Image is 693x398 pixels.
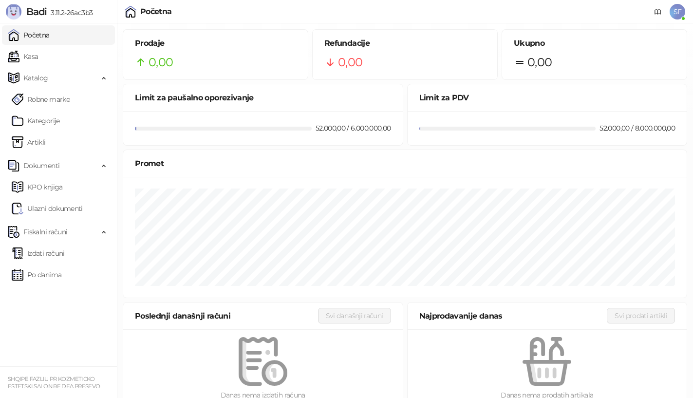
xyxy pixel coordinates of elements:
[23,68,48,88] span: Katalog
[140,8,172,16] div: Početna
[8,25,50,45] a: Početna
[324,38,486,49] h5: Refundacije
[135,38,296,49] h5: Prodaje
[12,133,46,152] a: ArtikliArtikli
[12,90,70,109] a: Robne marke
[12,265,61,284] a: Po danima
[6,4,21,19] img: Logo
[650,4,666,19] a: Dokumentacija
[419,310,607,322] div: Najprodavanije danas
[8,376,100,390] small: SHQIPE FAZLIU PR KOZMETICKO ESTETSKI SALON RE DEA PRESEVO
[314,123,393,133] div: 52.000,00 / 6.000.000,00
[419,92,675,104] div: Limit za PDV
[607,308,675,323] button: Svi prodati artikli
[12,199,83,218] a: Ulazni dokumentiUlazni dokumenti
[318,308,391,323] button: Svi današnji računi
[135,157,675,170] div: Promet
[12,244,65,263] a: Izdati računi
[338,53,362,72] span: 0,00
[527,53,552,72] span: 0,00
[149,53,173,72] span: 0,00
[47,8,93,17] span: 3.11.2-26ac3b3
[670,4,685,19] span: SF
[135,92,391,104] div: Limit za paušalno oporezivanje
[514,38,675,49] h5: Ukupno
[12,111,60,131] a: Kategorije
[598,123,677,133] div: 52.000,00 / 8.000.000,00
[12,177,63,197] a: KPO knjigaKPO knjiga
[23,156,59,175] span: Dokumenti
[135,310,318,322] div: Poslednji današnji računi
[23,222,67,242] span: Fiskalni računi
[26,6,47,18] span: Badi
[8,47,38,66] a: Kasa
